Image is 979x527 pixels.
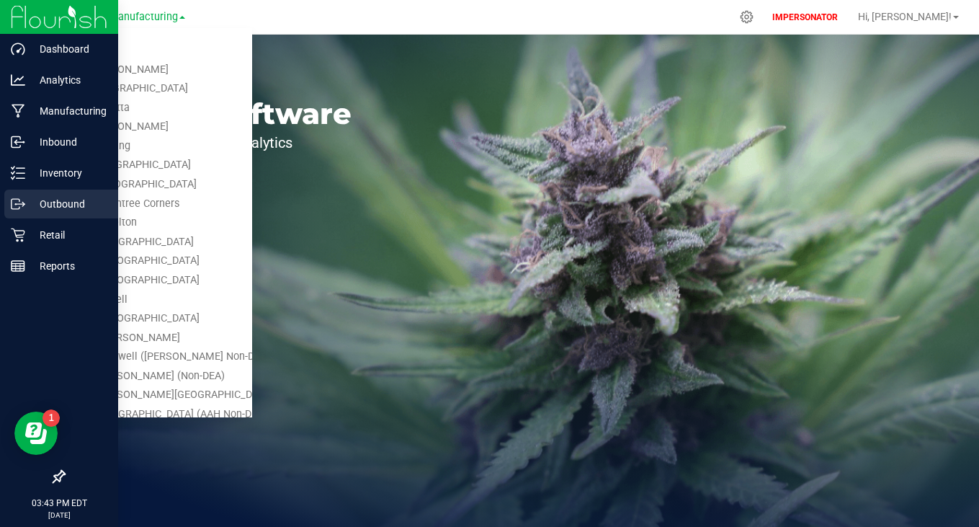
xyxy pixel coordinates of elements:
p: Analytics [25,71,112,89]
a: GA4 - [PERSON_NAME] [42,118,252,137]
inline-svg: Outbound [11,197,25,211]
a: Manufacturing [42,137,252,156]
p: 03:43 PM EDT [6,497,112,510]
a: PNE.12-[GEOGRAPHIC_DATA] [42,175,252,195]
a: PNW.3-[PERSON_NAME] (Non-DEA) [42,367,252,386]
a: Cultivation [42,41,252,61]
span: Hi, [PERSON_NAME]! [858,11,952,22]
a: PNW.2-Austell [42,291,252,310]
a: PNE.2-Peachtree Corners [42,195,252,214]
a: PNW.1-[GEOGRAPHIC_DATA] [42,233,252,252]
a: GA1 - [PERSON_NAME] [42,61,252,80]
iframe: Resource center [14,412,58,455]
p: [DATE] [6,510,112,521]
a: PNW.4-[PERSON_NAME][GEOGRAPHIC_DATA] (AAH Non-DEA) [42,386,252,405]
span: Manufacturing [109,11,178,23]
inline-svg: Inventory [11,166,25,180]
a: GA3 - Marietta [42,99,252,118]
inline-svg: Manufacturing [11,104,25,118]
a: PNW.6-[GEOGRAPHIC_DATA] (AAH Non-DEA) [42,405,252,425]
inline-svg: Analytics [11,73,25,87]
p: Reports [25,257,112,275]
p: IMPERSONATOR [766,11,844,24]
a: PNE.5-Braselton [42,213,252,233]
p: Outbound [25,195,112,213]
p: Dashboard [25,40,112,58]
p: Inventory [25,164,112,182]
iframe: Resource center unread badge [43,409,60,427]
a: GA2 - [GEOGRAPHIC_DATA] [42,79,252,99]
a: PNW.20-[GEOGRAPHIC_DATA] [42,309,252,329]
inline-svg: Reports [11,259,25,273]
inline-svg: Retail [11,228,25,242]
inline-svg: Dashboard [11,42,25,56]
inline-svg: Inbound [11,135,25,149]
a: PNW.19-[GEOGRAPHIC_DATA] [42,271,252,291]
a: PNW.24-Roswell ([PERSON_NAME] Non-DEA) [42,347,252,367]
p: Retail [25,226,112,244]
p: Inbound [25,133,112,151]
a: PNW.23-[PERSON_NAME] [42,329,252,348]
div: Manage settings [738,10,756,24]
a: PNW.14-[GEOGRAPHIC_DATA] [42,252,252,271]
a: PNE.1-[GEOGRAPHIC_DATA] [42,156,252,175]
p: Manufacturing [25,102,112,120]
